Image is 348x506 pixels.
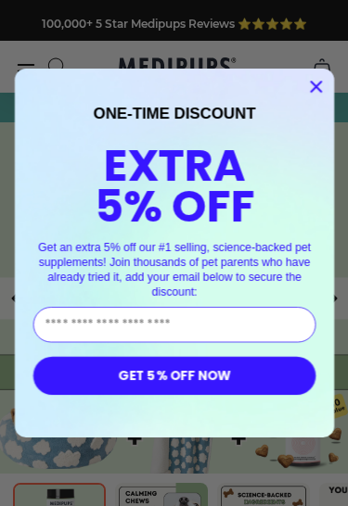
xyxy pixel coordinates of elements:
button: Close dialog [303,74,329,99]
span: Get an extra 5% off our #1 selling, science-backed pet supplements! Join thousands of pet parents... [38,241,311,297]
button: GET 5% OFF NOW [32,356,316,394]
span: 5% OFF [94,176,253,238]
span: ONE-TIME DISCOUNT [93,105,255,122]
span: EXTRA [103,135,246,197]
